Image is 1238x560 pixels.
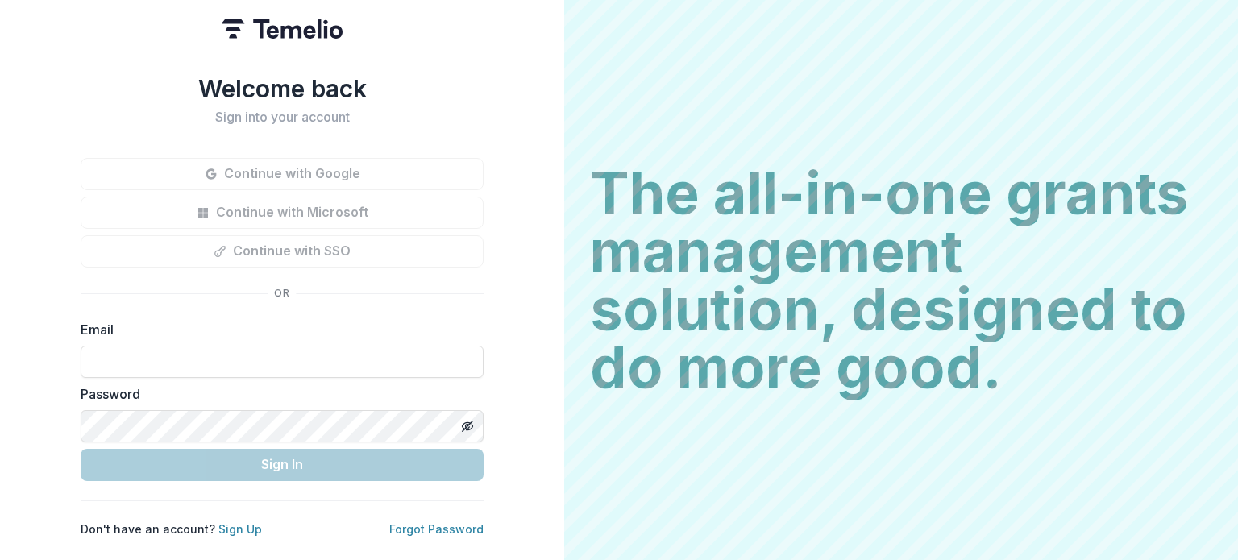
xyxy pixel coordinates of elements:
label: Password [81,384,474,404]
h1: Welcome back [81,74,484,103]
img: Temelio [222,19,343,39]
a: Sign Up [218,522,262,536]
p: Don't have an account? [81,521,262,537]
button: Continue with Google [81,158,484,190]
button: Continue with SSO [81,235,484,268]
button: Sign In [81,449,484,481]
button: Toggle password visibility [455,413,480,439]
h2: Sign into your account [81,110,484,125]
a: Forgot Password [389,522,484,536]
label: Email [81,320,474,339]
button: Continue with Microsoft [81,197,484,229]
